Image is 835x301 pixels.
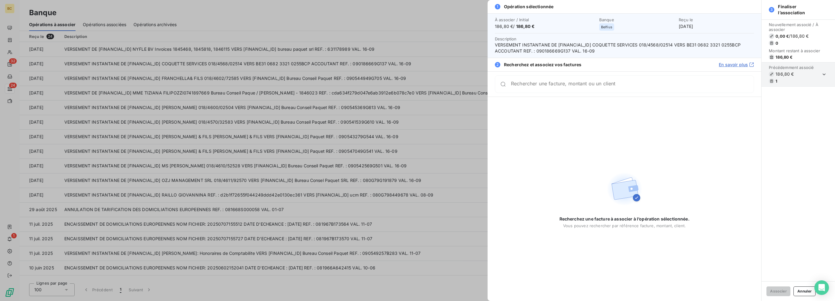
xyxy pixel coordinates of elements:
[605,170,644,209] img: Empty state
[563,223,686,228] span: Vous pouvez rechercher par référence facture, montant, client.
[769,48,828,53] span: Montant restant à associer
[769,71,814,77] span: 186,80 €
[814,280,829,295] div: Open Intercom Messenger
[766,286,790,296] button: Associer
[495,23,596,29] span: 186,80 € /
[719,62,754,68] a: En savoir plus
[769,65,814,70] span: Précédemment associé
[679,17,754,29] div: [DATE]
[776,34,789,39] span: 0,00 €
[599,17,675,22] span: Banque
[511,81,754,87] input: placeholder
[516,24,535,29] span: 186,80 €
[495,42,754,54] span: VERSEMENT INSTANTANE DE [FINANCIAL_ID] COQUETTE SERVICES 018/4568/02514 VERS BE31 0682 3321 0255B...
[789,33,809,39] span: / 186,80 €
[504,62,581,68] span: Recherchez et associez vos factures
[495,62,500,67] span: 2
[778,4,824,16] span: Finaliser l’association
[601,25,612,29] span: Belfius
[559,216,690,222] span: Recherchez une facture à associer à l’opération sélectionnée.
[679,17,754,22] span: Reçu le
[769,7,774,12] span: 3
[495,17,596,22] span: À associer / Initial
[776,41,778,46] span: 0
[504,4,553,10] span: Opération sélectionnée
[495,36,517,41] span: Description
[776,55,793,60] span: 186,80 €
[776,79,777,84] span: 1
[769,22,828,32] span: Nouvellement associé / À associer
[793,286,816,296] button: Annuler
[495,4,500,9] span: 1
